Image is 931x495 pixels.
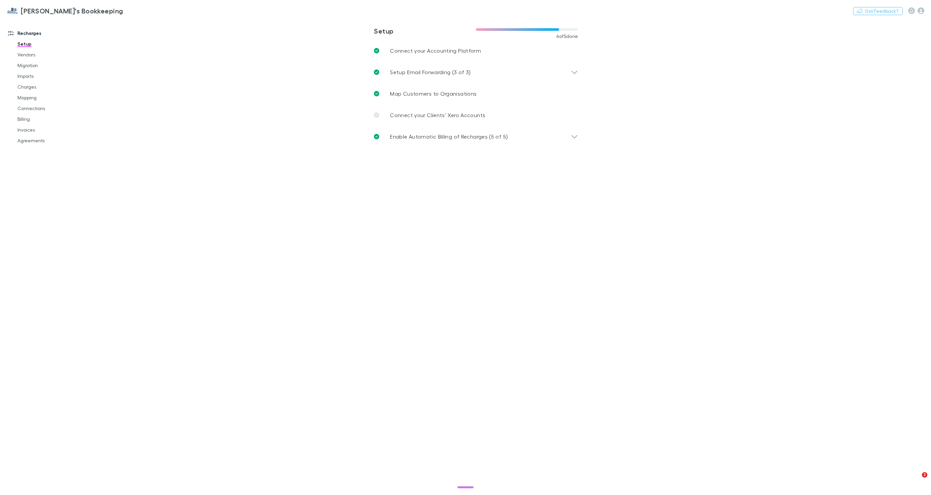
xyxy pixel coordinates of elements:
img: Jim's Bookkeeping's Logo [7,7,18,15]
div: Enable Automatic Billing of Recharges (5 of 5) [369,126,583,147]
a: Connections [11,103,90,114]
h3: [PERSON_NAME]'s Bookkeeping [21,7,123,15]
a: Mapping [11,92,90,103]
a: Imports [11,71,90,82]
a: Agreements [11,135,90,146]
div: Setup Email Forwarding (3 of 3) [369,61,583,83]
span: 2 [922,472,927,478]
p: Connect your Accounting Platform [390,47,481,55]
h3: Setup [374,27,476,35]
p: Map Customers to Organisations [390,90,477,98]
a: Connect your Clients’ Xero Accounts [369,104,583,126]
a: Billing [11,114,90,125]
p: Setup Email Forwarding (3 of 3) [390,68,471,76]
a: Vendors [11,49,90,60]
a: Map Customers to Organisations [369,83,583,104]
p: Enable Automatic Billing of Recharges (5 of 5) [390,133,508,141]
p: Connect your Clients’ Xero Accounts [390,111,485,119]
a: Migration [11,60,90,71]
span: 4 of 5 done [556,34,578,39]
a: Charges [11,82,90,92]
a: Connect your Accounting Platform [369,40,583,61]
a: [PERSON_NAME]'s Bookkeeping [3,3,127,19]
a: Setup [11,39,90,49]
a: Invoices [11,125,90,135]
iframe: Intercom live chat [908,472,924,488]
a: Recharges [1,28,90,39]
button: Got Feedback? [853,7,903,15]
